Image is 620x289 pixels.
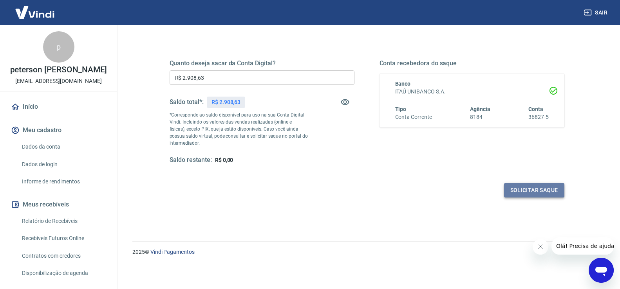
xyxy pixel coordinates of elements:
[19,139,108,155] a: Dados da conta
[170,111,308,147] p: *Corresponde ao saldo disponível para uso na sua Conta Digital Vindi. Incluindo os valores das ve...
[15,77,102,85] p: [EMAIL_ADDRESS][DOMAIN_NAME]
[9,98,108,115] a: Início
[19,230,108,246] a: Recebíveis Futuros Online
[528,113,549,121] h6: 36827-5
[395,113,432,121] h6: Conta Corrente
[5,5,66,12] span: Olá! Precisa de ajuda?
[43,31,74,63] div: p
[132,248,601,256] p: 2025 ©
[9,196,108,213] button: Meus recebíveis
[215,157,233,163] span: R$ 0,00
[9,122,108,139] button: Meu cadastro
[19,213,108,229] a: Relatório de Recebíveis
[504,183,564,197] button: Solicitar saque
[470,113,490,121] h6: 8184
[170,98,204,106] h5: Saldo total*:
[19,156,108,172] a: Dados de login
[395,106,407,112] span: Tipo
[211,98,240,106] p: R$ 2.908,63
[395,81,411,87] span: Banco
[10,66,107,74] p: peterson [PERSON_NAME]
[19,265,108,281] a: Disponibilização de agenda
[395,88,549,96] h6: ITAÚ UNIBANCO S.A.
[551,237,614,255] iframe: Mensagem da empresa
[533,239,548,255] iframe: Fechar mensagem
[470,106,490,112] span: Agência
[380,59,564,67] h5: Conta recebedora do saque
[9,0,60,24] img: Vindi
[150,249,195,255] a: Vindi Pagamentos
[19,248,108,264] a: Contratos com credores
[589,258,614,283] iframe: Botão para abrir a janela de mensagens
[170,156,212,164] h5: Saldo restante:
[19,174,108,190] a: Informe de rendimentos
[528,106,543,112] span: Conta
[170,59,354,67] h5: Quanto deseja sacar da Conta Digital?
[582,5,611,20] button: Sair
